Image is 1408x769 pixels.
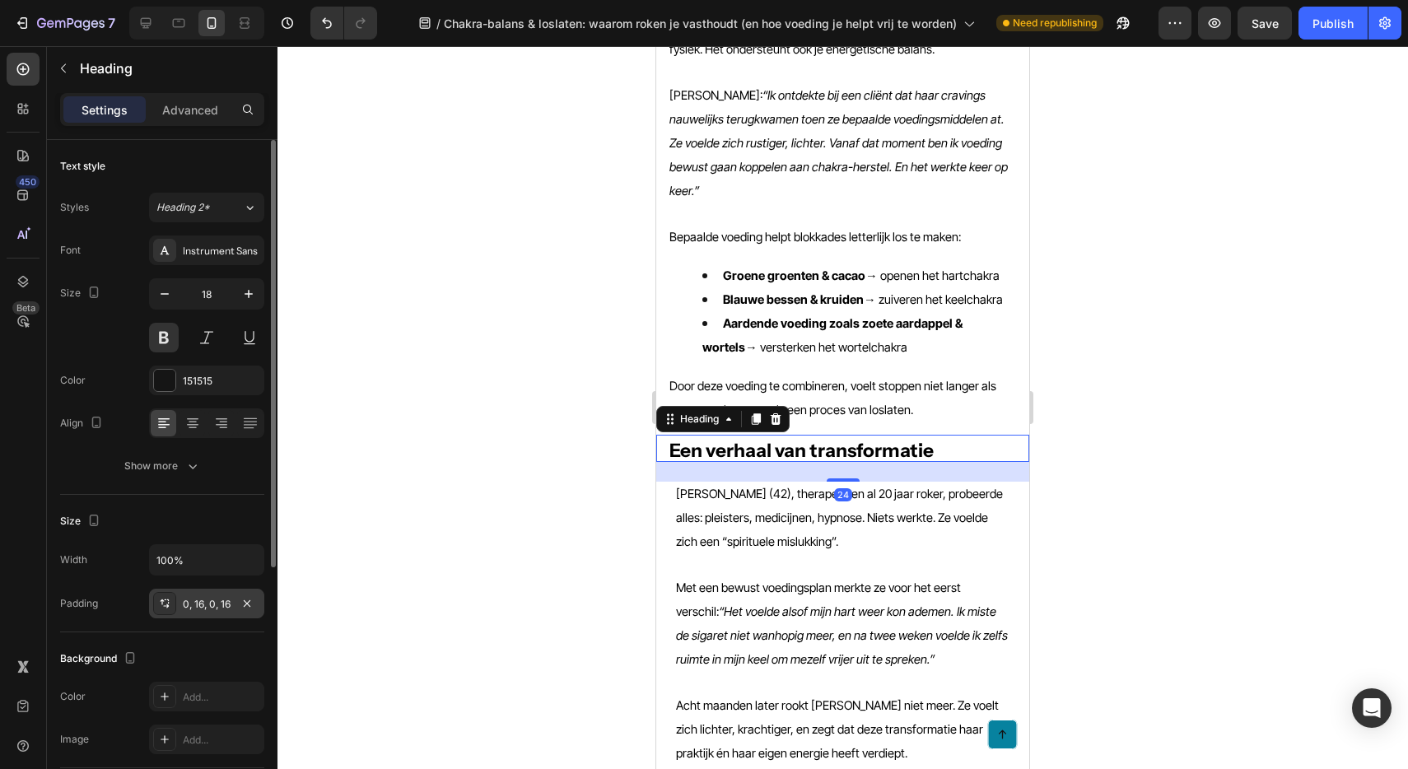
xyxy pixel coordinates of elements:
div: Color [60,373,86,388]
button: Show more [60,451,264,481]
span: Need republishing [1013,16,1097,30]
span: Chakra-balans & loslaten: waarom roken je vasthoudt (en hoe voeding je helpt vrij te worden) [444,15,957,32]
div: Color [60,689,86,704]
div: Beta [12,301,40,315]
button: Publish [1298,7,1368,40]
div: Add... [183,690,260,705]
div: Padding [60,596,98,611]
div: Text style [60,159,105,174]
div: Instrument Sans [183,244,260,259]
button: Save [1238,7,1292,40]
div: Open Intercom Messenger [1352,688,1392,728]
div: Align [60,412,106,435]
div: Styles [60,200,89,215]
button: Heading 2* [149,193,264,222]
div: Size [60,510,104,533]
span: Save [1252,16,1279,30]
div: Width [60,552,87,567]
div: Image [60,732,89,747]
input: Auto [150,545,263,575]
span: / [436,15,441,32]
p: Heading [80,58,258,78]
div: Publish [1312,15,1354,32]
p: Advanced [162,101,218,119]
span: Heading 2* [156,200,210,215]
div: Background [60,648,140,670]
div: 151515 [183,374,260,389]
div: Size [60,282,104,305]
div: 0, 16, 0, 16 [183,597,231,612]
p: Settings [82,101,128,119]
div: Add... [183,733,260,748]
div: Font [60,243,81,258]
p: 7 [108,13,115,33]
div: Show more [124,458,201,474]
iframe: Design area [656,46,1029,769]
div: 450 [16,175,40,189]
div: Undo/Redo [310,7,377,40]
button: 7 [7,7,123,40]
